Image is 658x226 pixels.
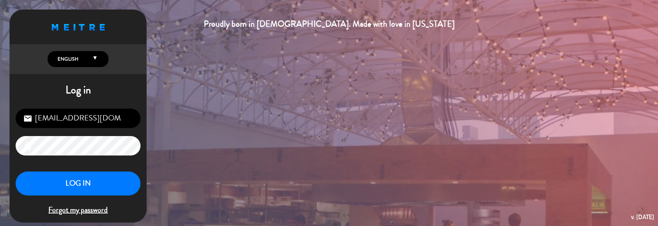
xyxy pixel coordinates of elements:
[23,114,32,123] i: email
[56,55,78,63] span: English
[631,212,654,222] div: v. [DATE]
[16,204,141,216] span: Forgot my password
[16,172,141,196] button: LOG IN
[23,141,32,151] i: lock
[10,84,147,97] h1: Log in
[16,109,141,128] input: Email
